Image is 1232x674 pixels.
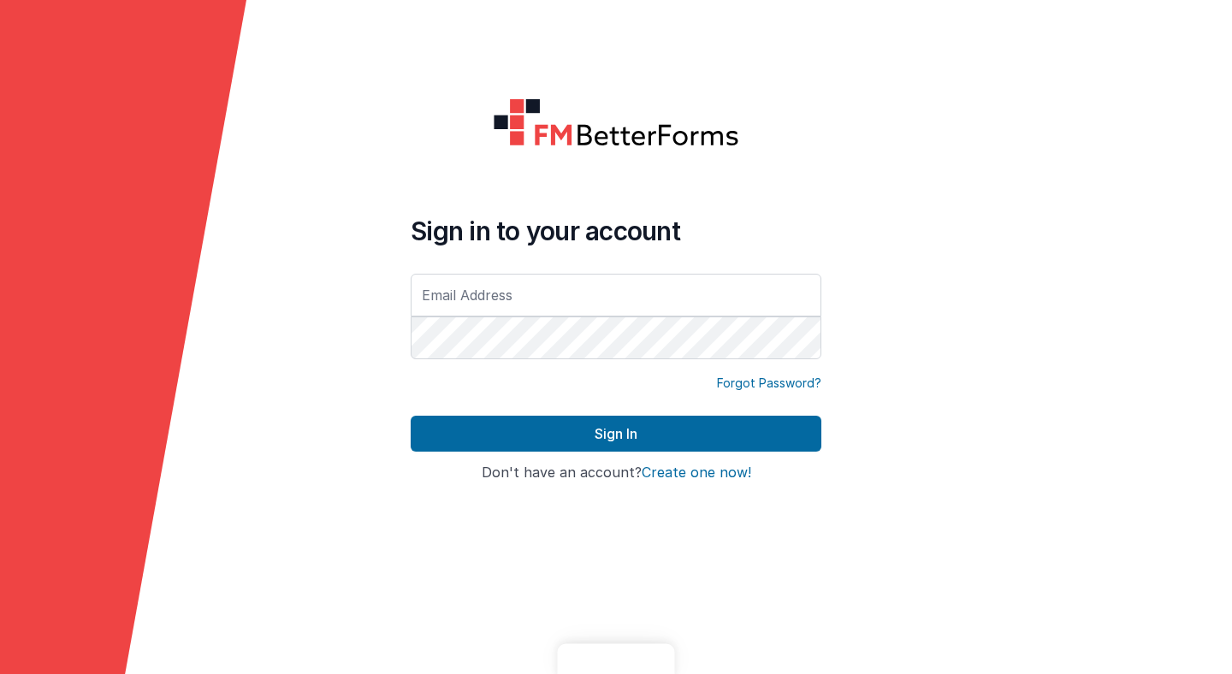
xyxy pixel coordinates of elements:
h4: Sign in to your account [411,216,821,246]
h4: Don't have an account? [411,465,821,481]
input: Email Address [411,274,821,316]
button: Create one now! [642,465,751,481]
button: Sign In [411,416,821,452]
a: Forgot Password? [717,375,821,392]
